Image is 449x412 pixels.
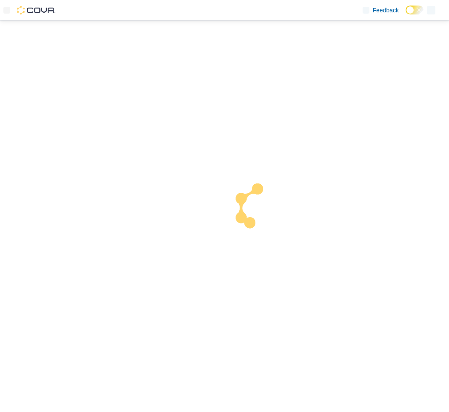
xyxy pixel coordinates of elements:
[225,177,289,241] img: cova-loader
[17,6,55,14] img: Cova
[373,6,399,14] span: Feedback
[359,2,402,19] a: Feedback
[406,6,423,14] input: Dark Mode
